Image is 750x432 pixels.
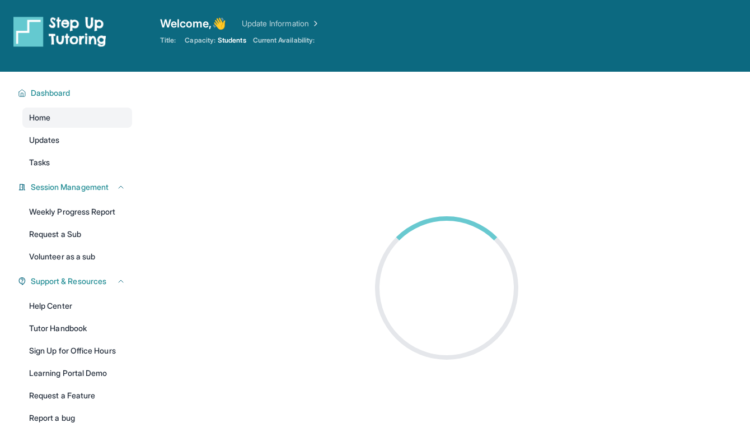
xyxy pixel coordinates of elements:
[13,16,106,47] img: logo
[31,87,71,99] span: Dashboard
[26,87,125,99] button: Dashboard
[22,341,132,361] a: Sign Up for Office Hours
[218,36,246,45] span: Students
[29,134,60,146] span: Updates
[22,202,132,222] a: Weekly Progress Report
[26,276,125,287] button: Support & Resources
[22,108,132,128] a: Home
[22,247,132,267] a: Volunteer as a sub
[22,318,132,338] a: Tutor Handbook
[160,36,176,45] span: Title:
[29,112,50,123] span: Home
[160,16,226,31] span: Welcome, 👋
[22,385,132,406] a: Request a Feature
[26,182,125,193] button: Session Management
[22,408,132,428] a: Report a bug
[22,363,132,383] a: Learning Portal Demo
[185,36,215,45] span: Capacity:
[242,18,320,29] a: Update Information
[22,152,132,173] a: Tasks
[29,157,50,168] span: Tasks
[31,276,106,287] span: Support & Resources
[31,182,109,193] span: Session Management
[309,18,320,29] img: Chevron Right
[22,224,132,244] a: Request a Sub
[22,296,132,316] a: Help Center
[22,130,132,150] a: Updates
[253,36,315,45] span: Current Availability:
